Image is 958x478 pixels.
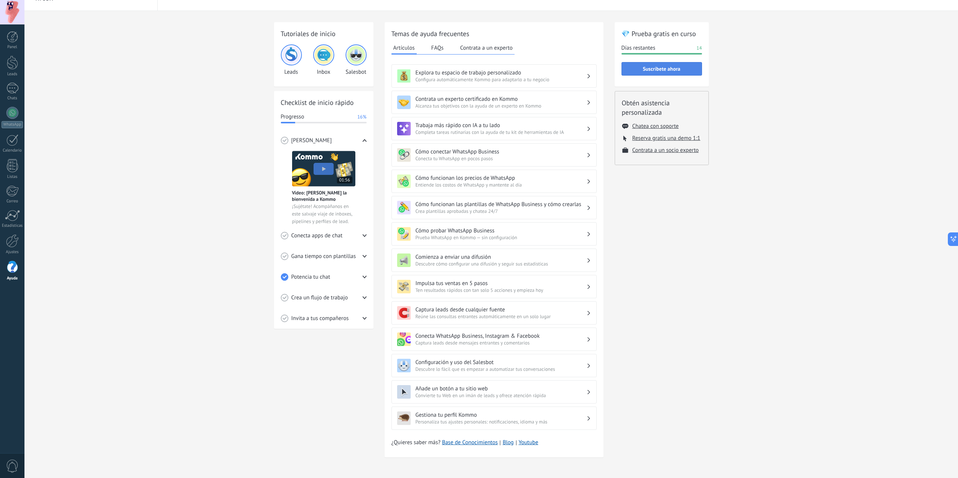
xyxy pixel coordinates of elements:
[632,135,701,142] button: Reserva gratis una demo 1:1
[416,69,586,76] h3: Explora tu espacio de trabajo personalizado
[416,280,586,287] h3: Impulsa tus ventas en 5 pasos
[622,98,702,117] h2: Obtén asistencia personalizada
[291,253,356,260] span: Gana tiempo con plantillas
[2,223,23,228] div: Estadísticas
[291,315,349,322] span: Invita a tus compañeros
[416,253,586,261] h3: Comienza a enviar una difusión
[416,148,586,155] h3: Cómo conectar WhatsApp Business
[2,175,23,179] div: Listas
[2,96,23,101] div: Chats
[416,366,586,372] span: Descubre lo fácil que es empezar a automatizar tus conversaciones
[416,155,586,162] span: Conecta tu WhatsApp en pocos pasos
[416,419,586,425] span: Personaliza tus ajustes personales: notificaciones, idioma y más
[416,175,586,182] h3: Cómo funcionan los precios de WhatsApp
[391,29,597,38] h2: Temas de ayuda frecuentes
[346,44,367,76] div: Salesbot
[430,42,446,53] button: FAQs
[632,123,679,130] button: Chatea con soporte
[292,151,355,187] img: Meet video
[416,201,586,208] h3: Cómo funcionan las plantillas de WhatsApp Business y cómo crearlas
[416,96,586,103] h3: Contrata un experto certificado en Kommo
[458,42,514,53] button: Contrata a un experto
[281,98,367,107] h2: Checklist de inicio rápido
[416,234,586,241] span: Prueba WhatsApp en Kommo — sin configuración
[416,385,586,392] h3: Añade un botón a tu sitio web
[357,113,366,121] span: 16%
[621,44,655,52] span: Días restantes
[416,122,586,129] h3: Trabaja más rápido con IA a tu lado
[391,42,417,55] button: Artículos
[416,129,586,135] span: Completa tareas rutinarias con la ayuda de tu kit de herramientas de IA
[503,439,513,446] a: Blog
[442,439,498,446] a: Base de Conocimientos
[291,273,331,281] span: Potencia tu chat
[291,294,348,302] span: Crea un flujo de trabajo
[2,250,23,255] div: Ajustes
[632,147,699,154] button: Contrata a un socio experto
[391,439,538,446] span: ¿Quieres saber más?
[416,261,586,267] span: Descubre cómo configurar una difusión y seguir sus estadísticas
[519,439,538,446] a: Youtube
[281,29,367,38] h2: Tutoriales de inicio
[416,227,586,234] h3: Cómo probar WhatsApp Business
[416,392,586,399] span: Convierte tu Web en un imán de leads y ofrece atención rápida
[313,44,334,76] div: Inbox
[2,148,23,153] div: Calendario
[416,103,586,109] span: Alcanza tus objetivos con la ayuda de un experto en Kommo
[416,313,586,320] span: Reúne las consultas entrantes automáticamente en un solo lugar
[291,232,343,240] span: Conecta apps de chat
[696,44,702,52] span: 14
[621,62,702,76] button: Suscríbete ahora
[416,208,586,214] span: Crea plantillas aprobadas y chatea 24/7
[281,44,302,76] div: Leads
[2,199,23,204] div: Correo
[416,332,586,340] h3: Conecta WhatsApp Business, Instagram & Facebook
[2,121,23,128] div: WhatsApp
[416,411,586,419] h3: Gestiona tu perfil Kommo
[281,113,304,121] span: Progresso
[416,287,586,293] span: Ten resultados rápidos con tan solo 5 acciones y empieza hoy
[292,203,355,225] span: ¡Sujétate! Acompáñanos en este salvaje viaje de inboxes, pipelines y perfiles de lead.
[291,137,332,144] span: [PERSON_NAME]
[643,66,681,71] span: Suscríbete ahora
[2,72,23,77] div: Leads
[292,190,355,202] span: Vídeo: [PERSON_NAME] la bienvenida a Kommo
[416,182,586,188] span: Entiende los costos de WhatsApp y mantente al día
[416,359,586,366] h3: Configuración y uso del Salesbot
[621,29,702,38] h2: 💎 Prueba gratis en curso
[2,276,23,281] div: Ayuda
[416,76,586,83] span: Configura automáticamente Kommo para adaptarlo a tu negocio
[2,45,23,50] div: Panel
[416,306,586,313] h3: Captura leads desde cualquier fuente
[416,340,586,346] span: Captura leads desde mensajes entrantes y comentarios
